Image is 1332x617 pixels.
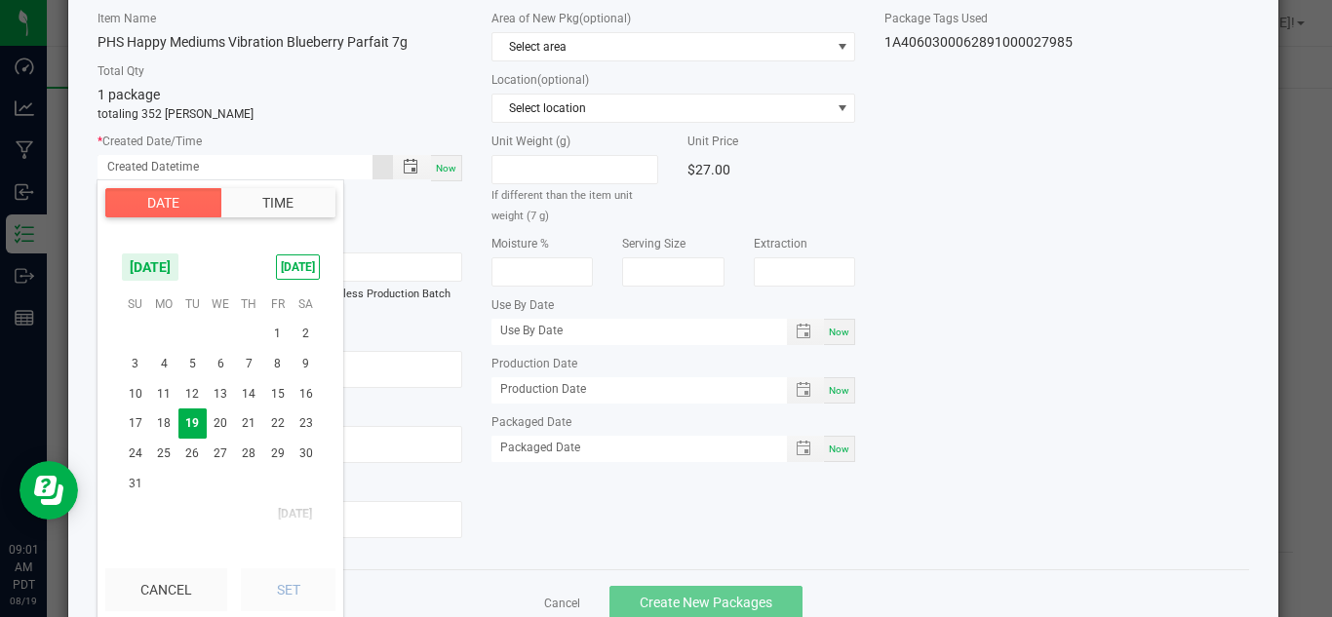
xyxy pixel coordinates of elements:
span: 9 [292,349,320,379]
label: Extraction [754,235,856,252]
td: Saturday, August 16, 2025 [292,379,320,409]
td: Friday, August 29, 2025 [263,439,292,469]
td: Thursday, August 28, 2025 [235,439,263,469]
div: 1A4060300062891000027985 [884,32,1249,53]
span: 5 [178,349,207,379]
span: 1 package [98,87,160,102]
span: Toggle popup [787,436,825,462]
button: Date tab [105,188,221,217]
span: [DATE] [276,254,320,280]
span: 26 [178,439,207,469]
span: 19 [178,408,207,439]
td: Monday, August 11, 2025 [149,379,177,409]
span: 15 [263,379,292,409]
input: Use By Date [491,319,766,343]
span: 8 [263,349,292,379]
span: 30 [292,439,320,469]
td: Thursday, August 14, 2025 [235,379,263,409]
td: Saturday, August 30, 2025 [292,439,320,469]
span: 1 [263,319,292,349]
td: Wednesday, August 13, 2025 [207,379,235,409]
span: 13 [207,379,235,409]
th: Tu [178,289,207,319]
span: Now [829,385,849,396]
td: Tuesday, August 19, 2025 [178,408,207,439]
td: Thursday, August 21, 2025 [235,408,263,439]
th: Sa [292,289,320,319]
span: 18 [149,408,177,439]
span: Select area [492,33,831,60]
span: 28 [235,439,263,469]
label: Unit Weight (g) [491,133,659,150]
th: We [207,289,235,319]
span: [DATE] [121,252,179,282]
input: Packaged Date [491,436,766,460]
td: Friday, August 8, 2025 [263,349,292,379]
span: Now [829,327,849,337]
span: 20 [207,408,235,439]
label: Created Date/Time [98,133,462,150]
label: Production Date [491,355,856,372]
td: Wednesday, August 27, 2025 [207,439,235,469]
span: 17 [121,408,149,439]
td: Sunday, August 17, 2025 [121,408,149,439]
span: 16 [292,379,320,409]
td: Monday, August 25, 2025 [149,439,177,469]
span: Now [436,163,456,174]
span: 3 [121,349,149,379]
div: PHS Happy Mediums Vibration Blueberry Parfait 7g [98,32,462,53]
input: Production Date [491,377,766,402]
div: $27.00 [687,155,855,184]
label: Unit Price [687,133,855,150]
iframe: Resource center [20,461,78,520]
span: 24 [121,439,149,469]
label: Moisture % [491,235,594,252]
span: 21 [235,408,263,439]
span: 12 [178,379,207,409]
label: Package Tags Used [884,10,1249,27]
span: 2 [292,319,320,349]
label: Total Qty [98,62,462,80]
td: Saturday, August 2, 2025 [292,319,320,349]
label: Location [491,71,856,89]
td: Tuesday, August 5, 2025 [178,349,207,379]
a: Cancel [544,596,580,612]
span: (optional) [537,73,589,87]
label: Item Name [98,10,462,27]
td: Monday, August 18, 2025 [149,408,177,439]
span: 6 [207,349,235,379]
label: Use By Date [491,296,856,314]
label: Area of New Pkg [491,10,856,27]
td: Saturday, August 9, 2025 [292,349,320,379]
th: Fr [263,289,292,319]
th: Th [235,289,263,319]
td: Sunday, August 3, 2025 [121,349,149,379]
input: Created Datetime [98,155,372,179]
span: 14 [235,379,263,409]
label: Serving Size [622,235,725,252]
td: Saturday, August 23, 2025 [292,408,320,439]
span: Create New Packages [640,595,772,610]
span: 11 [149,379,177,409]
td: Sunday, August 10, 2025 [121,379,149,409]
td: Sunday, August 24, 2025 [121,439,149,469]
th: [DATE] [121,499,320,528]
span: Toggle popup [393,155,431,179]
small: If different than the item unit weight (7 g) [491,189,633,222]
td: Wednesday, August 6, 2025 [207,349,235,379]
span: 23 [292,408,320,439]
span: 25 [149,439,177,469]
span: 10 [121,379,149,409]
span: Select location [492,95,831,122]
td: Sunday, August 31, 2025 [121,469,149,499]
td: Friday, August 15, 2025 [263,379,292,409]
th: Mo [149,289,177,319]
td: Friday, August 1, 2025 [263,319,292,349]
td: Tuesday, August 12, 2025 [178,379,207,409]
button: Time tab [220,188,335,217]
span: 27 [207,439,235,469]
button: Cancel [105,568,227,611]
th: Su [121,289,149,319]
span: 22 [263,408,292,439]
span: 7 [235,349,263,379]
